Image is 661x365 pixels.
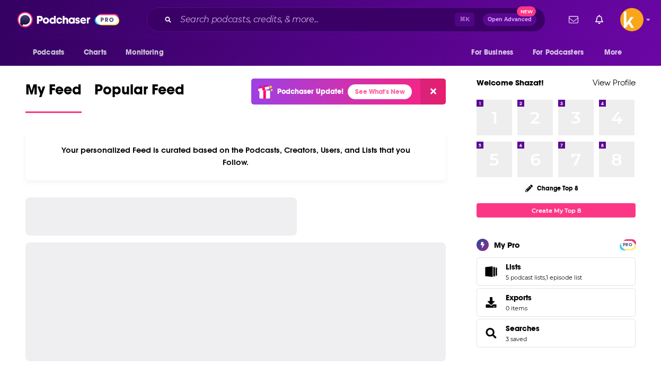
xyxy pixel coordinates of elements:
[621,240,634,248] a: PRO
[483,13,536,26] button: Open AdvancedNew
[464,42,526,63] button: open menu
[477,319,636,347] span: Searches
[506,262,582,272] a: Lists
[517,6,536,16] span: New
[506,293,532,302] span: Exports
[506,262,521,272] span: Lists
[480,295,501,310] span: Exports
[519,181,585,195] button: Change Top 8
[277,87,343,96] p: Podchaser Update!
[593,77,636,88] a: View Profile
[621,241,634,249] span: PRO
[506,324,540,333] a: Searches
[494,240,520,250] div: My Pro
[348,84,412,99] a: See What's New
[25,81,82,105] span: My Feed
[546,274,582,281] a: 1 episode list
[477,77,544,88] a: Welcome Shazat!
[565,11,583,29] a: Show notifications dropdown
[25,42,78,63] button: open menu
[17,10,119,30] img: Podchaser - Follow, Share and Rate Podcasts
[506,335,527,343] a: 3 saved
[126,45,163,60] span: Monitoring
[526,42,599,63] button: open menu
[84,45,107,60] span: Charts
[620,8,644,31] button: Show profile menu
[480,264,501,279] a: Lists
[455,13,474,27] span: ⌘ K
[620,8,644,31] img: User Profile
[33,45,64,60] span: Podcasts
[545,274,546,281] span: ,
[533,45,584,60] span: For Podcasters
[25,132,446,180] div: Your personalized Feed is curated based on the Podcasts, Creators, Users, and Lists that you Follow.
[477,288,636,317] a: Exports
[620,8,644,31] span: Logged in as sshawan
[25,81,82,113] a: My Feed
[506,274,545,281] a: 5 podcast lists
[94,81,184,105] span: Popular Feed
[604,45,622,60] span: More
[488,17,532,22] span: Open Advanced
[477,203,636,218] a: Create My Top 8
[94,81,184,113] a: Popular Feed
[176,11,455,28] input: Search podcasts, credits, & more...
[480,326,501,341] a: Searches
[118,42,177,63] button: open menu
[147,7,545,32] div: Search podcasts, credits, & more...
[591,11,607,29] a: Show notifications dropdown
[77,42,113,63] a: Charts
[471,45,513,60] span: For Business
[477,257,636,286] span: Lists
[506,305,532,312] span: 0 items
[597,42,636,63] button: open menu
